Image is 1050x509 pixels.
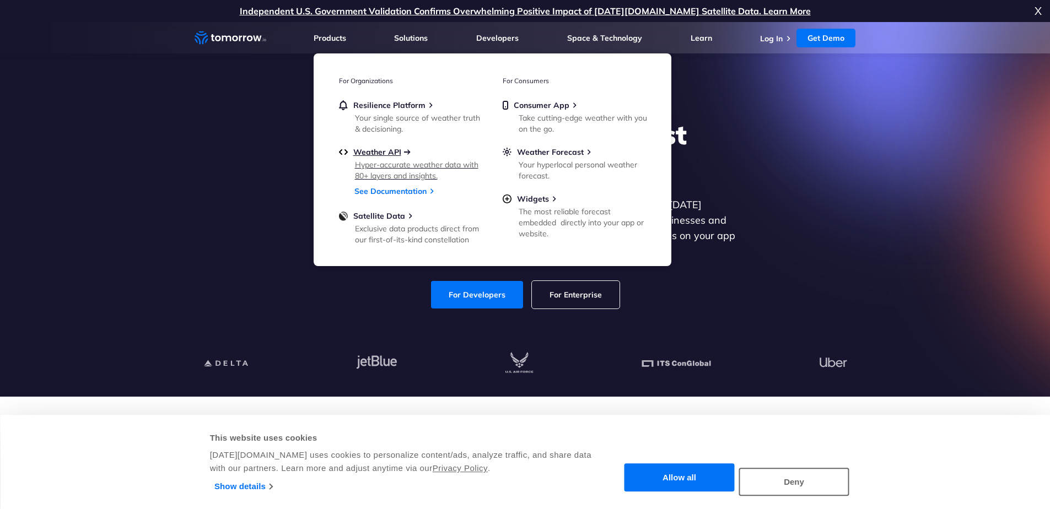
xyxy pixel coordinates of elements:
span: Weather API [353,147,401,157]
a: Consumer AppTake cutting-edge weather with you on the go. [503,100,646,132]
a: Space & Technology [567,33,642,43]
h3: For Consumers [503,77,646,85]
button: Allow all [624,464,735,492]
a: For Enterprise [532,281,620,308]
div: This website uses cookies [210,431,593,445]
div: The most reliable forecast embedded directly into your app or website. [519,206,647,239]
div: [DATE][DOMAIN_NAME] uses cookies to personalize content/ads, analyze traffic, and share data with... [210,448,593,475]
div: Your hyperlocal personal weather forecast. [519,159,647,181]
p: Get reliable and precise weather data through our free API. Count on [DATE][DOMAIN_NAME] for quic... [313,197,738,259]
a: Solutions [394,33,428,43]
a: WidgetsThe most reliable forecast embedded directly into your app or website. [503,194,646,237]
a: Weather ForecastYour hyperlocal personal weather forecast. [503,147,646,179]
span: Widgets [517,194,549,204]
a: Satellite DataExclusive data products direct from our first-of-its-kind constellation [339,211,482,243]
img: bell.svg [339,100,348,110]
a: Products [314,33,346,43]
div: Take cutting-edge weather with you on the go. [519,112,647,134]
img: api.svg [339,147,348,157]
a: Weather APIHyper-accurate weather data with 80+ layers and insights. [339,147,482,179]
span: Weather Forecast [517,147,584,157]
a: Log In [760,34,783,44]
a: See Documentation [354,186,427,196]
a: Get Demo [796,29,855,47]
img: mobile.svg [503,100,508,110]
img: satellite-data-menu.png [339,211,348,221]
span: Consumer App [514,100,569,110]
a: For Developers [431,281,523,308]
img: sun.svg [503,147,511,157]
h1: Explore the World’s Best Weather API [313,118,738,184]
span: Satellite Data [353,211,405,221]
a: Privacy Policy [433,463,488,473]
a: Learn [691,33,712,43]
div: Your single source of weather truth & decisioning. [355,112,483,134]
span: Resilience Platform [353,100,426,110]
img: plus-circle.svg [503,194,511,204]
div: Hyper-accurate weather data with 80+ layers and insights. [355,159,483,181]
a: Home link [195,30,266,46]
button: Deny [739,468,849,496]
h3: For Organizations [339,77,482,85]
a: Developers [476,33,519,43]
a: Show details [214,478,272,495]
a: Resilience PlatformYour single source of weather truth & decisioning. [339,100,482,132]
a: Independent U.S. Government Validation Confirms Overwhelming Positive Impact of [DATE][DOMAIN_NAM... [240,6,811,17]
div: Exclusive data products direct from our first-of-its-kind constellation [355,223,483,245]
